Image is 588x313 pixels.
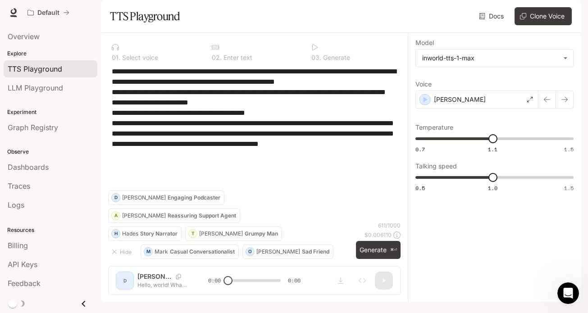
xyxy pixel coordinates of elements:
button: Generate⌘⏎ [356,241,401,259]
p: Generate [321,54,350,61]
button: T[PERSON_NAME]Grumpy Man [185,227,282,241]
p: Engaging Podcaster [168,195,220,200]
div: D [112,191,120,205]
div: inworld-tts-1-max [416,50,573,67]
div: M [144,245,152,259]
p: Mark [155,249,168,254]
p: Enter text [222,54,252,61]
button: Hide [108,245,137,259]
div: O [246,245,254,259]
p: Reassuring Support Agent [168,213,236,218]
p: Casual Conversationalist [170,249,235,254]
button: HHadesStory Narrator [108,227,182,241]
span: 1.5 [564,145,574,153]
p: Temperature [415,124,453,131]
p: ⌘⏎ [390,247,397,253]
span: 0.5 [415,184,425,192]
p: [PERSON_NAME] [199,231,243,236]
button: D[PERSON_NAME]Engaging Podcaster [108,191,224,205]
p: Grumpy Man [245,231,278,236]
button: All workspaces [23,4,73,22]
button: Clone Voice [515,7,572,25]
div: T [189,227,197,241]
span: 1.5 [564,184,574,192]
span: 0.7 [415,145,425,153]
p: Model [415,40,434,46]
p: 0 1 . [112,54,120,61]
button: A[PERSON_NAME]Reassuring Support Agent [108,209,240,223]
p: 0 3 . [311,54,321,61]
button: MMarkCasual Conversationalist [141,245,239,259]
p: $ 0.006110 [365,231,392,239]
span: 1.1 [488,145,497,153]
p: 0 2 . [212,54,222,61]
p: Voice [415,81,432,87]
iframe: Intercom live chat [557,282,579,304]
span: 1.0 [488,184,497,192]
p: 611 / 1000 [378,222,401,229]
p: Sad Friend [302,249,329,254]
p: Select voice [120,54,158,61]
div: A [112,209,120,223]
div: H [112,227,120,241]
button: O[PERSON_NAME]Sad Friend [242,245,333,259]
p: Hades [122,231,138,236]
p: [PERSON_NAME] [434,95,486,104]
p: [PERSON_NAME] [122,195,166,200]
p: [PERSON_NAME] [256,249,300,254]
h1: TTS Playground [110,7,180,25]
div: inworld-tts-1-max [422,54,559,63]
a: Docs [477,7,507,25]
p: [PERSON_NAME] [122,213,166,218]
p: Story Narrator [140,231,178,236]
p: Talking speed [415,163,457,169]
p: Default [37,9,59,17]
